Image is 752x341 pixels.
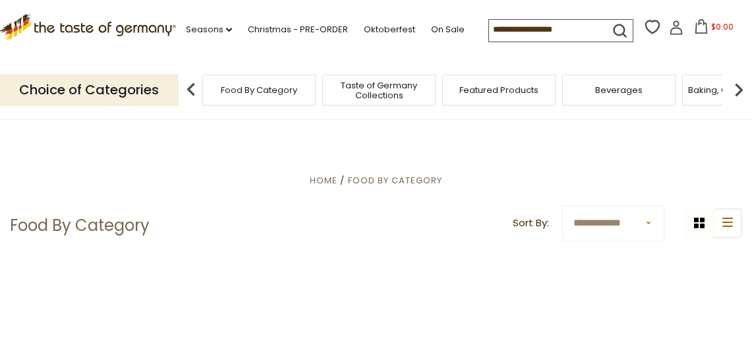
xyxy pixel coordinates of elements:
[186,22,232,37] a: Seasons
[726,77,752,103] img: next arrow
[10,216,150,235] h1: Food By Category
[178,77,204,103] img: previous arrow
[221,85,297,95] a: Food By Category
[248,22,348,37] a: Christmas - PRE-ORDER
[595,85,643,95] a: Beverages
[310,174,337,187] a: Home
[364,22,415,37] a: Oktoberfest
[431,22,465,37] a: On Sale
[348,174,442,187] a: Food By Category
[326,80,432,100] a: Taste of Germany Collections
[459,85,538,95] a: Featured Products
[711,21,734,32] span: $0.00
[686,19,742,39] button: $0.00
[513,215,549,232] label: Sort By:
